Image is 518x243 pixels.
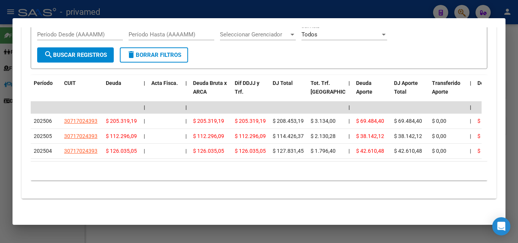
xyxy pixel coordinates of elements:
[103,75,141,108] datatable-header-cell: Deuda
[308,75,345,108] datatable-header-cell: Tot. Trf. Bruto
[356,118,384,124] span: $ 69.484,40
[106,118,137,124] span: $ 205.319,19
[144,133,145,139] span: |
[106,133,137,139] span: $ 112.296,09
[348,80,350,86] span: |
[151,80,178,86] span: Acta Fisca.
[477,133,505,139] span: $ 74.153,97
[127,50,136,59] mat-icon: delete
[474,75,512,108] datatable-header-cell: Deuda Contr.
[432,118,446,124] span: $ 0,00
[34,133,52,139] span: 202505
[106,80,121,86] span: Deuda
[144,104,145,110] span: |
[311,118,336,124] span: $ 3.134,00
[394,133,422,139] span: $ 38.142,12
[394,118,422,124] span: $ 69.484,40
[348,118,350,124] span: |
[273,118,304,124] span: $ 208.453,19
[127,52,181,58] span: Borrar Filtros
[44,52,107,58] span: Buscar Registros
[193,118,224,124] span: $ 205.319,19
[345,75,353,108] datatable-header-cell: |
[64,133,97,139] span: 30717024393
[273,133,304,139] span: $ 114.426,37
[34,118,52,124] span: 202506
[64,80,76,86] span: CUIT
[182,75,190,108] datatable-header-cell: |
[467,75,474,108] datatable-header-cell: |
[394,80,418,95] span: DJ Aporte Total
[273,148,304,154] span: $ 127.831,45
[432,148,446,154] span: $ 0,00
[61,75,103,108] datatable-header-cell: CUIT
[185,80,187,86] span: |
[311,80,362,95] span: Tot. Trf. [GEOGRAPHIC_DATA]
[356,133,384,139] span: $ 38.142,12
[432,133,446,139] span: $ 0,00
[429,75,467,108] datatable-header-cell: Transferido Aporte
[185,118,187,124] span: |
[148,75,182,108] datatable-header-cell: Acta Fisca.
[185,148,187,154] span: |
[34,148,52,154] span: 202504
[470,104,471,110] span: |
[470,148,471,154] span: |
[273,80,293,86] span: DJ Total
[432,80,460,95] span: Transferido Aporte
[144,118,145,124] span: |
[220,31,289,38] span: Seleccionar Gerenciador
[185,133,187,139] span: |
[31,75,61,108] datatable-header-cell: Período
[120,47,188,63] button: Borrar Filtros
[106,148,137,154] span: $ 126.035,05
[235,148,266,154] span: $ 126.035,05
[301,31,317,38] span: Todos
[492,217,510,235] div: Open Intercom Messenger
[470,118,471,124] span: |
[37,47,114,63] button: Buscar Registros
[190,75,232,108] datatable-header-cell: Deuda Bruta x ARCA
[348,133,350,139] span: |
[311,133,336,139] span: $ 2.130,28
[348,148,350,154] span: |
[193,148,224,154] span: $ 126.035,05
[34,80,53,86] span: Período
[356,80,372,95] span: Deuda Aporte
[311,148,336,154] span: $ 1.796,40
[235,118,266,124] span: $ 205.319,19
[348,104,350,110] span: |
[356,148,384,154] span: $ 42.610,48
[391,75,429,108] datatable-header-cell: DJ Aporte Total
[144,80,145,86] span: |
[141,75,148,108] datatable-header-cell: |
[477,148,505,154] span: $ 83.424,57
[270,75,308,108] datatable-header-cell: DJ Total
[235,133,266,139] span: $ 112.296,09
[394,148,422,154] span: $ 42.610,48
[235,80,259,95] span: Dif DDJJ y Trf.
[193,133,224,139] span: $ 112.296,09
[470,133,471,139] span: |
[477,118,509,124] span: $ 135.834,79
[477,80,509,86] span: Deuda Contr.
[193,80,227,95] span: Deuda Bruta x ARCA
[353,75,391,108] datatable-header-cell: Deuda Aporte
[470,80,471,86] span: |
[44,50,53,59] mat-icon: search
[232,75,270,108] datatable-header-cell: Dif DDJJ y Trf.
[64,148,97,154] span: 30717024393
[185,104,187,110] span: |
[144,148,145,154] span: |
[64,118,97,124] span: 30717024393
